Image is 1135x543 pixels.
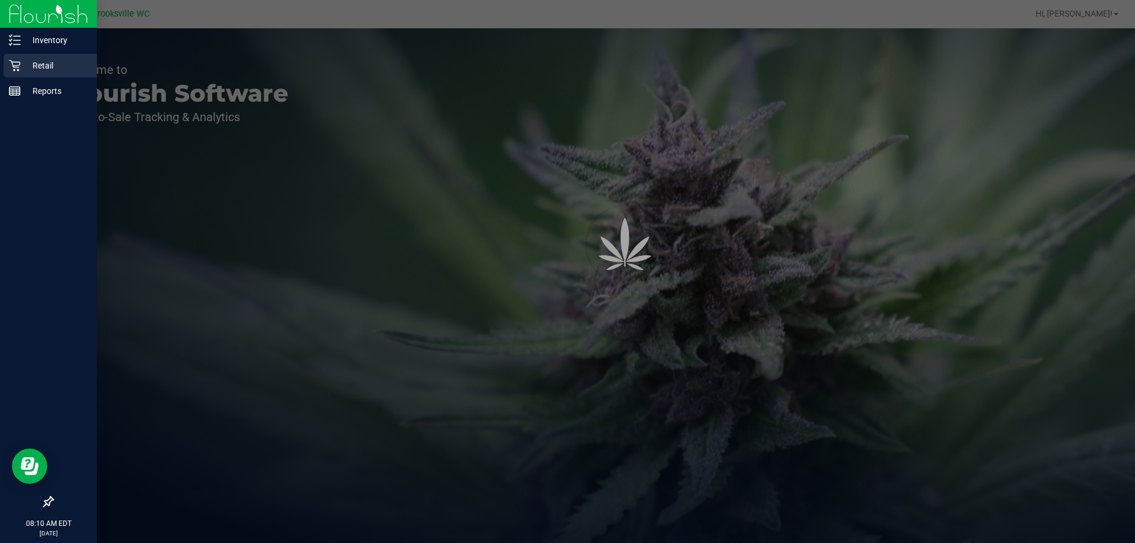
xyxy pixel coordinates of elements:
[9,85,21,97] inline-svg: Reports
[5,518,92,529] p: 08:10 AM EDT
[21,33,92,47] p: Inventory
[21,84,92,98] p: Reports
[5,529,92,538] p: [DATE]
[21,58,92,73] p: Retail
[9,60,21,71] inline-svg: Retail
[12,448,47,484] iframe: Resource center
[9,34,21,46] inline-svg: Inventory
